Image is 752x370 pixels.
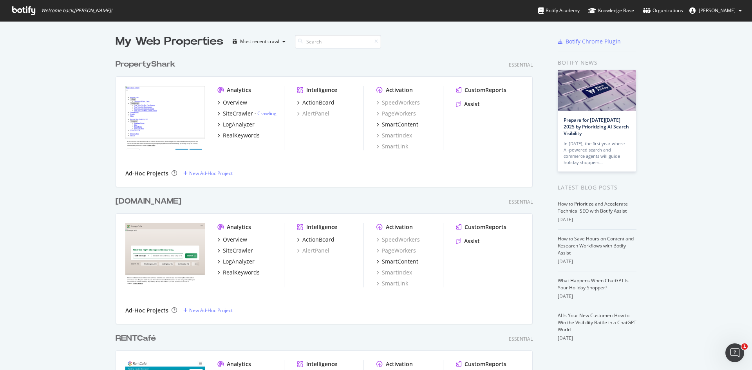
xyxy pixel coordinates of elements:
[376,110,416,117] a: PageWorkers
[465,86,506,94] div: CustomReports
[382,258,418,265] div: SmartContent
[217,247,253,254] a: SiteCrawler
[558,312,636,333] a: AI Is Your New Customer: How to Win the Visibility Battle in a ChatGPT World
[386,223,413,231] div: Activation
[183,170,233,177] a: New Ad-Hoc Project
[725,343,744,362] iframe: Intercom live chat
[376,99,420,106] a: SpeedWorkers
[189,307,233,314] div: New Ad-Hoc Project
[116,333,156,344] div: RENTCafé
[223,110,253,117] div: SiteCrawler
[217,110,277,117] a: SiteCrawler- Crawling
[297,236,334,244] a: ActionBoard
[382,121,418,128] div: SmartContent
[558,335,636,342] div: [DATE]
[116,196,181,207] div: [DOMAIN_NAME]
[558,216,636,223] div: [DATE]
[558,258,636,265] div: [DATE]
[223,121,255,128] div: LogAnalyzer
[376,280,408,287] a: SmartLink
[376,236,420,244] a: SpeedWorkers
[558,200,628,214] a: How to Prioritize and Accelerate Technical SEO with Botify Assist
[456,360,506,368] a: CustomReports
[376,121,418,128] a: SmartContent
[456,223,506,231] a: CustomReports
[509,61,533,68] div: Essential
[558,58,636,67] div: Botify news
[116,333,159,344] a: RENTCafé
[125,223,205,287] img: storagecafe.com
[116,59,175,70] div: PropertyShark
[217,269,260,276] a: RealKeywords
[223,247,253,254] div: SiteCrawler
[217,236,247,244] a: Overview
[297,99,334,106] a: ActionBoard
[223,269,260,276] div: RealKeywords
[189,170,233,177] div: New Ad-Hoc Project
[509,199,533,205] div: Essential
[125,170,168,177] div: Ad-Hoc Projects
[464,100,480,108] div: Assist
[223,236,247,244] div: Overview
[538,7,580,14] div: Botify Academy
[376,143,408,150] a: SmartLink
[306,86,337,94] div: Intelligence
[558,183,636,192] div: Latest Blog Posts
[386,86,413,94] div: Activation
[227,223,251,231] div: Analytics
[376,132,412,139] a: SmartIndex
[564,117,629,137] a: Prepare for [DATE][DATE] 2025 by Prioritizing AI Search Visibility
[376,247,416,254] a: PageWorkers
[125,307,168,314] div: Ad-Hoc Projects
[255,110,277,117] div: -
[564,141,630,166] div: In [DATE], the first year where AI-powered search and commerce agents will guide holiday shoppers…
[558,70,636,111] img: Prepare for Black Friday 2025 by Prioritizing AI Search Visibility
[643,7,683,14] div: Organizations
[297,110,329,117] a: AlertPanel
[223,132,260,139] div: RealKeywords
[741,343,748,350] span: 1
[464,237,480,245] div: Assist
[217,121,255,128] a: LogAnalyzer
[465,223,506,231] div: CustomReports
[558,293,636,300] div: [DATE]
[306,360,337,368] div: Intelligence
[183,307,233,314] a: New Ad-Hoc Project
[456,100,480,108] a: Assist
[217,258,255,265] a: LogAnalyzer
[295,35,381,49] input: Search
[116,196,184,207] a: [DOMAIN_NAME]
[223,99,247,106] div: Overview
[558,235,634,256] a: How to Save Hours on Content and Research Workflows with Botify Assist
[376,269,412,276] a: SmartIndex
[306,223,337,231] div: Intelligence
[588,7,634,14] div: Knowledge Base
[240,39,279,44] div: Most recent crawl
[386,360,413,368] div: Activation
[125,86,205,150] img: propertyshark.com
[683,4,748,17] button: [PERSON_NAME]
[566,38,621,45] div: Botify Chrome Plugin
[297,247,329,254] a: AlertPanel
[217,99,247,106] a: Overview
[227,360,251,368] div: Analytics
[230,35,289,48] button: Most recent crawl
[376,258,418,265] a: SmartContent
[302,99,334,106] div: ActionBoard
[558,277,629,291] a: What Happens When ChatGPT Is Your Holiday Shopper?
[116,34,223,49] div: My Web Properties
[41,7,112,14] span: Welcome back, [PERSON_NAME] !
[465,360,506,368] div: CustomReports
[509,336,533,342] div: Essential
[116,59,179,70] a: PropertyShark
